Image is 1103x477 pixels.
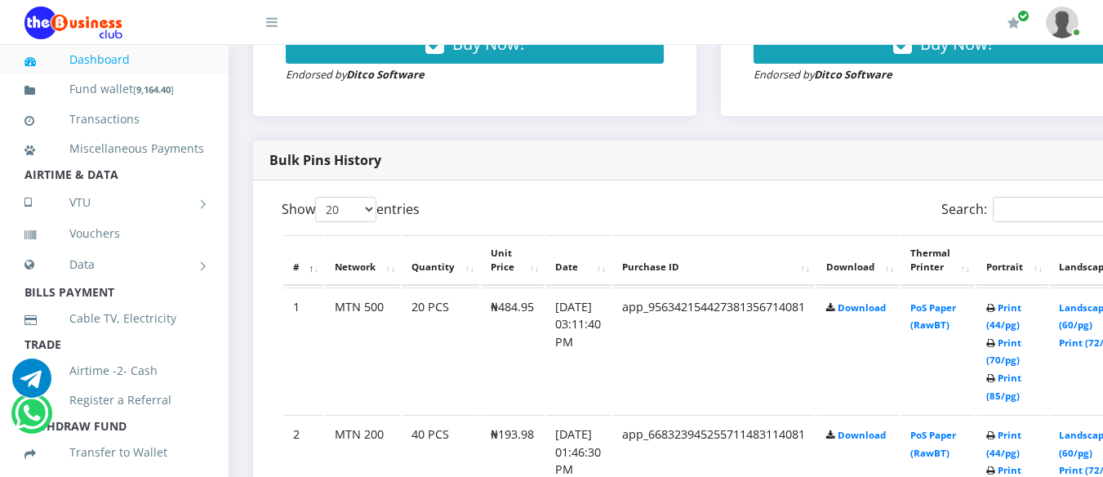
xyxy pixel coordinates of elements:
small: Endorsed by [754,67,892,82]
span: Buy Now! [452,33,524,55]
span: Renew/Upgrade Subscription [1017,10,1030,22]
b: 9,164.40 [136,83,171,96]
a: Vouchers [24,215,204,252]
td: MTN 500 [325,288,400,414]
select: Showentries [315,197,376,222]
a: Chat for support [15,406,48,433]
a: Cable TV, Electricity [24,300,204,337]
td: ₦484.95 [481,288,544,414]
a: PoS Paper (RawBT) [910,301,956,332]
a: Print (70/pg) [986,337,1021,367]
a: Print (44/pg) [986,301,1021,332]
a: Register a Referral [24,381,204,419]
th: Download: activate to sort column ascending [816,235,899,286]
a: Miscellaneous Payments [24,130,204,167]
th: Unit Price: activate to sort column ascending [481,235,544,286]
th: Network: activate to sort column ascending [325,235,400,286]
strong: Bulk Pins History [269,151,381,169]
td: app_956342154427381356714081 [612,288,815,414]
label: Show entries [282,197,420,222]
a: Fund wallet[9,164.40] [24,70,204,109]
th: Thermal Printer: activate to sort column ascending [901,235,975,286]
span: Buy Now! [920,33,992,55]
a: Chat for support [12,371,51,398]
a: Dashboard [24,41,204,78]
a: Print (85/pg) [986,372,1021,402]
a: Transfer to Wallet [24,434,204,471]
strong: Ditco Software [814,67,892,82]
img: User [1046,7,1079,38]
th: Portrait: activate to sort column ascending [976,235,1047,286]
a: Download [838,429,886,441]
th: Quantity: activate to sort column ascending [402,235,479,286]
a: Print (44/pg) [986,429,1021,459]
td: [DATE] 03:11:40 PM [545,288,611,414]
a: Download [838,301,886,314]
a: Airtime -2- Cash [24,352,204,390]
a: Transactions [24,100,204,138]
th: Purchase ID: activate to sort column ascending [612,235,815,286]
a: PoS Paper (RawBT) [910,429,956,459]
i: Renew/Upgrade Subscription [1007,16,1020,29]
a: Data [24,244,204,285]
small: Endorsed by [286,67,425,82]
td: 1 [283,288,323,414]
small: [ ] [133,83,174,96]
th: #: activate to sort column descending [283,235,323,286]
th: Date: activate to sort column ascending [545,235,611,286]
a: VTU [24,182,204,223]
img: Logo [24,7,122,39]
td: 20 PCS [402,288,479,414]
strong: Ditco Software [346,67,425,82]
